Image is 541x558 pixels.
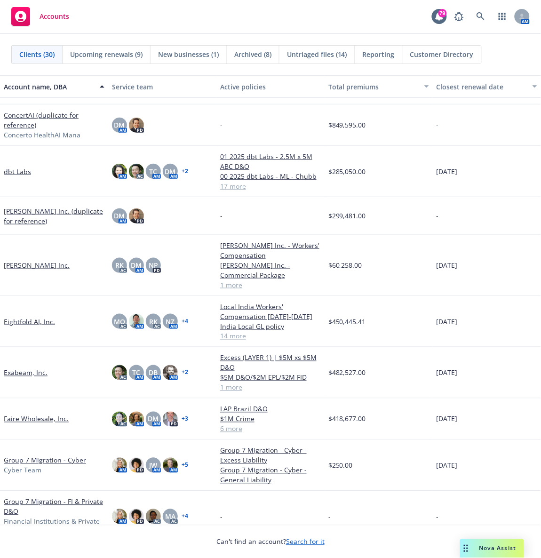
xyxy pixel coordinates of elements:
[220,260,321,280] a: [PERSON_NAME] Inc. - Commercial Package
[4,206,104,226] a: [PERSON_NAME] Inc. (duplicate for reference)
[220,120,223,130] span: -
[220,512,223,522] span: -
[325,75,433,98] button: Total premiums
[129,314,144,329] img: photo
[146,509,161,524] img: photo
[163,365,178,380] img: photo
[4,82,94,92] div: Account name, DBA
[165,512,175,522] span: MA
[328,260,362,270] span: $60,258.00
[148,414,159,424] span: DM
[112,365,127,380] img: photo
[437,260,458,270] span: [DATE]
[437,120,439,130] span: -
[4,465,41,475] span: Cyber Team
[437,461,458,470] span: [DATE]
[182,319,188,324] a: + 4
[437,414,458,424] span: [DATE]
[220,331,321,341] a: 14 more
[328,317,366,327] span: $450,445.41
[450,7,469,26] a: Report a Bug
[410,49,474,59] span: Customer Directory
[131,260,142,270] span: DM
[220,373,321,383] a: $5M D&O/$2M EPL/$2M FID
[287,49,347,59] span: Untriaged files (14)
[328,120,366,130] span: $849,595.00
[328,211,366,221] span: $299,481.00
[216,75,325,98] button: Active policies
[129,208,144,223] img: photo
[220,280,321,290] a: 1 more
[8,3,73,30] a: Accounts
[493,7,512,26] a: Switch app
[216,537,325,547] span: Can't find an account?
[220,465,321,485] a: Group 7 Migration - Cyber - General Liability
[182,168,188,174] a: + 2
[4,167,31,176] a: dbt Labs
[112,82,213,92] div: Service team
[220,321,321,331] a: India Local GL policy
[433,75,541,98] button: Closest renewal date
[220,353,321,373] a: Excess (LAYER 1) | $5M xs $5M D&O
[112,458,127,473] img: photo
[4,497,104,517] a: Group 7 Migration - FI & Private D&O
[129,458,144,473] img: photo
[114,317,125,327] span: MQ
[129,509,144,524] img: photo
[112,509,127,524] img: photo
[150,167,158,176] span: TC
[328,82,419,92] div: Total premiums
[133,368,141,378] span: TC
[437,368,458,378] span: [DATE]
[163,412,178,427] img: photo
[437,167,458,176] span: [DATE]
[437,82,527,92] div: Closest renewal date
[363,49,395,59] span: Reporting
[114,211,125,221] span: DM
[438,9,447,17] div: 79
[437,317,458,327] span: [DATE]
[112,412,127,427] img: photo
[149,368,158,378] span: DB
[437,512,439,522] span: -
[108,75,216,98] button: Service team
[182,514,188,519] a: + 4
[112,164,127,179] img: photo
[220,240,321,260] a: [PERSON_NAME] Inc. - Workers' Compensation
[460,539,472,558] div: Drag to move
[4,260,70,270] a: [PERSON_NAME] Inc.
[129,118,144,133] img: photo
[286,537,325,546] a: Search for it
[4,517,104,536] span: Financial Institutions & Private Co ERS
[19,49,55,59] span: Clients (30)
[129,164,144,179] img: photo
[328,414,366,424] span: $418,677.00
[165,167,176,176] span: DM
[460,539,524,558] button: Nova Assist
[220,404,321,414] a: LAP Brazil D&O
[4,110,104,130] a: ConcertAI (duplicate for reference)
[328,368,366,378] span: $482,527.00
[328,461,353,470] span: $250.00
[471,7,490,26] a: Search
[149,260,158,270] span: NP
[4,455,86,465] a: Group 7 Migration - Cyber
[182,416,188,422] a: + 3
[220,171,321,181] a: 00 2025 dbt Labs - ML - Chubb
[437,211,439,221] span: -
[4,130,80,140] span: Concerto HealthAI Mana
[220,446,321,465] a: Group 7 Migration - Cyber - Excess Liability
[220,151,321,171] a: 01 2025 dbt Labs - 2.5M x 5M ABC D&O
[4,368,48,378] a: Exabeam, Inc.
[182,462,188,468] a: + 5
[220,414,321,424] a: $1M Crime
[220,181,321,191] a: 17 more
[328,512,331,522] span: -
[220,302,321,321] a: Local India Workers' Compensation [DATE]-[DATE]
